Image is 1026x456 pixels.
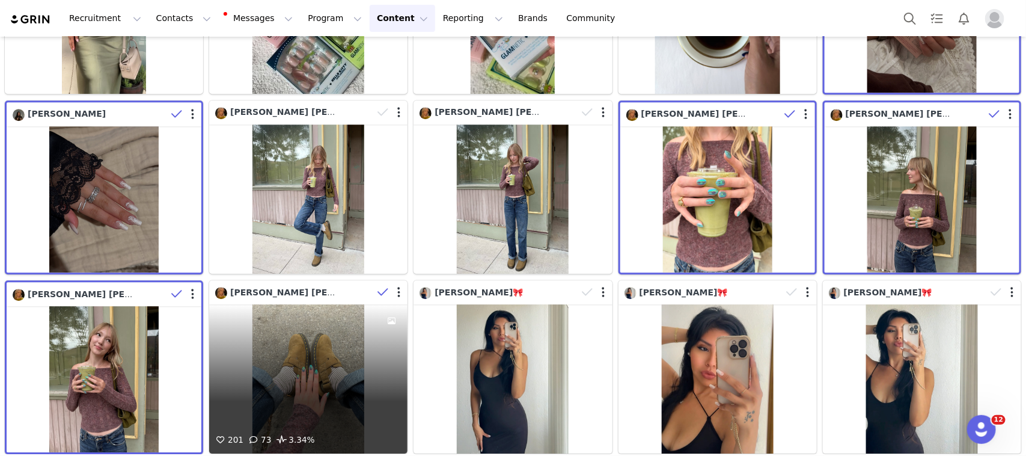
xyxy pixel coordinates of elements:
[370,5,435,32] button: Content
[215,287,227,299] img: 056dfaf7-7254-4a46-bb87-4c94ad1036de--s.jpg
[967,415,996,444] iframe: Intercom live chat
[626,109,638,121] img: 056dfaf7-7254-4a46-bb87-4c94ad1036de--s.jpg
[435,288,523,297] span: [PERSON_NAME]🎀
[215,107,227,119] img: 056dfaf7-7254-4a46-bb87-4c94ad1036de--s.jpg
[640,288,728,297] span: [PERSON_NAME]🎀
[420,107,432,119] img: 056dfaf7-7254-4a46-bb87-4c94ad1036de--s.jpg
[951,5,977,32] button: Notifications
[897,5,923,32] button: Search
[13,289,25,301] img: 056dfaf7-7254-4a46-bb87-4c94ad1036de--s.jpg
[829,287,841,299] img: 59f016fe-a4dd-4842-bcb9-3126045de475.jpg
[230,288,389,297] span: [PERSON_NAME] [PERSON_NAME]
[230,107,389,117] span: [PERSON_NAME] [PERSON_NAME]
[420,287,432,299] img: 59f016fe-a4dd-4842-bcb9-3126045de475.jpg
[28,109,106,119] span: [PERSON_NAME]
[560,5,628,32] a: Community
[978,9,1016,28] button: Profile
[924,5,950,32] a: Tasks
[985,9,1004,28] img: placeholder-profile.jpg
[274,433,314,448] span: 3.34%
[846,109,1005,119] span: [PERSON_NAME] [PERSON_NAME]
[219,5,300,32] button: Messages
[28,289,187,299] span: [PERSON_NAME] [PERSON_NAME]
[149,5,218,32] button: Contacts
[844,288,932,297] span: [PERSON_NAME]🎀
[641,109,801,119] span: [PERSON_NAME] [PERSON_NAME]
[301,5,369,32] button: Program
[511,5,558,32] a: Brands
[213,435,243,445] span: 201
[992,415,1006,425] span: 12
[62,5,148,32] button: Recruitment
[246,435,271,445] span: 73
[10,14,52,25] img: grin logo
[831,109,843,121] img: 056dfaf7-7254-4a46-bb87-4c94ad1036de--s.jpg
[13,109,25,121] img: eaba69f4-4bfb-4599-b0e2-13ae04c57f52--s.jpg
[624,287,637,299] img: 59f016fe-a4dd-4842-bcb9-3126045de475.jpg
[435,107,594,117] span: [PERSON_NAME] [PERSON_NAME]
[436,5,510,32] button: Reporting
